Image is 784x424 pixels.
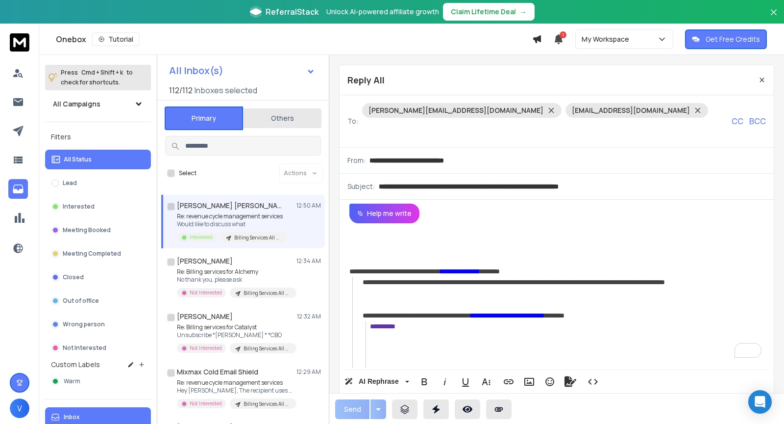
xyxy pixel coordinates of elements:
span: Cmd + Shift + k [80,67,124,78]
span: ReferralStack [266,6,318,18]
button: All Inbox(s) [161,61,323,80]
h1: All Campaigns [53,99,100,109]
button: Not Interested [45,338,151,358]
div: Onebox [56,32,532,46]
p: From: [347,156,366,165]
button: All Campaigns [45,94,151,114]
button: Italic (⌘I) [436,372,454,392]
button: Others [243,107,321,129]
p: CC [732,115,743,127]
p: Press to check for shortcuts. [61,68,133,87]
p: Out of office [63,297,99,305]
p: Closed [63,273,84,281]
p: 12:50 AM [296,202,321,210]
p: Meeting Booked [63,226,111,234]
p: Would like to discuss what [177,220,287,228]
h3: Filters [45,130,151,144]
p: Billing Services All Mixed (OCT) [244,345,291,352]
p: [PERSON_NAME][EMAIL_ADDRESS][DOMAIN_NAME] [368,106,543,115]
p: Wrong person [63,320,105,328]
p: Interested [190,234,213,241]
span: Warm [64,377,80,385]
button: AI Rephrase [343,372,411,392]
button: Code View [584,372,602,392]
button: Out of office [45,291,151,311]
button: Tutorial [92,32,140,46]
h1: Mixmax Cold Email Shield [177,367,258,377]
button: Claim Lifetime Deal→ [443,3,535,21]
p: Meeting Completed [63,250,121,258]
p: My Workspace [582,34,633,44]
p: Interested [63,203,95,211]
label: Select [179,169,196,177]
button: Lead [45,173,151,193]
span: → [520,7,527,17]
p: Hey [PERSON_NAME], The recipient uses Mixmax [177,387,294,395]
button: Bold (⌘B) [415,372,434,392]
button: Meeting Completed [45,244,151,264]
h3: Inboxes selected [195,84,257,96]
span: 1 [560,31,566,38]
div: Open Intercom Messenger [748,390,772,414]
p: Not Interested [190,344,222,352]
button: Warm [45,371,151,391]
button: Insert Image (⌘P) [520,372,539,392]
h3: Custom Labels [51,360,100,370]
button: Close banner [767,6,780,29]
h1: All Inbox(s) [169,66,223,76]
p: Re: revenue cycle management services [177,212,287,220]
button: V [10,398,29,418]
p: Unlock AI-powered affiliate growth [326,7,439,17]
button: Insert Link (⌘K) [499,372,518,392]
p: 12:32 AM [297,313,321,320]
span: 112 / 112 [169,84,193,96]
button: Meeting Booked [45,220,151,240]
h1: [PERSON_NAME] [PERSON_NAME] [177,201,285,211]
p: 12:34 AM [296,257,321,265]
button: Wrong person [45,315,151,334]
p: Not Interested [63,344,106,352]
p: [EMAIL_ADDRESS][DOMAIN_NAME] [572,106,690,115]
p: Re: revenue cycle management services [177,379,294,387]
button: Get Free Credits [685,29,767,49]
button: Signature [561,372,580,392]
button: Emoticons [540,372,559,392]
button: Help me write [349,204,419,223]
p: Subject: [347,182,375,191]
p: 12:29 AM [296,368,321,376]
p: Not Interested [190,289,222,296]
button: Underline (⌘U) [456,372,475,392]
p: Reply All [347,73,385,87]
button: All Status [45,150,151,169]
p: Get Free Credits [706,34,760,44]
p: BCC [749,115,766,127]
button: Interested [45,197,151,216]
p: All Status [64,156,92,163]
div: To enrich screen reader interactions, please activate Accessibility in Grammarly extension settings [340,223,774,368]
button: More Text [477,372,495,392]
h1: [PERSON_NAME] [177,256,233,266]
p: Unsubscribe *[PERSON_NAME] * *CBO [177,331,294,339]
p: Re: Billing services for Alchemy [177,268,294,276]
p: Lead [63,179,77,187]
p: Billing Services All Mixed (OCT) [234,234,281,241]
span: AI Rephrase [357,377,401,386]
p: Billing Services All Mixed (OCT) [244,400,291,408]
button: Primary [165,106,243,130]
h1: [PERSON_NAME] [177,312,233,321]
p: Re: Billing services for Catalyst [177,323,294,331]
p: Billing Services All Mixed (OCT) [244,290,291,297]
p: No thank you, please ask [177,276,294,284]
p: Not Interested [190,400,222,407]
button: Closed [45,267,151,287]
p: Inbox [64,413,80,421]
p: To: [347,116,358,126]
